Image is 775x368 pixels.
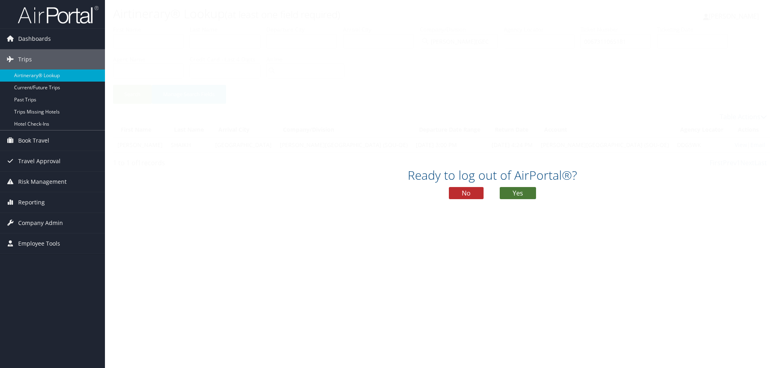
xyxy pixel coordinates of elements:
[449,187,484,199] button: No
[18,151,61,171] span: Travel Approval
[18,130,49,151] span: Book Travel
[18,49,32,69] span: Trips
[18,5,98,24] img: airportal-logo.png
[18,233,60,254] span: Employee Tools
[18,29,51,49] span: Dashboards
[500,187,536,199] button: Yes
[18,213,63,233] span: Company Admin
[18,192,45,212] span: Reporting
[18,172,67,192] span: Risk Management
